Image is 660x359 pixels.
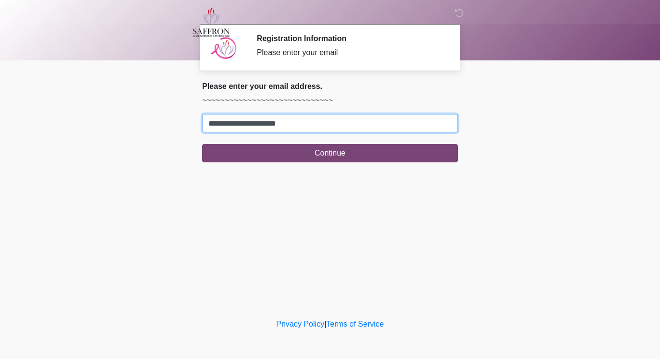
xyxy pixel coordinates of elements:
[324,320,326,328] a: |
[202,95,458,106] p: ~~~~~~~~~~~~~~~~~~~~~~~~~~~~~
[202,82,458,91] h2: Please enter your email address.
[209,34,238,63] img: Agent Avatar
[326,320,384,328] a: Terms of Service
[192,7,230,37] img: Saffron Laser Aesthetics and Medical Spa Logo
[202,144,458,162] button: Continue
[257,47,443,58] div: Please enter your email
[276,320,325,328] a: Privacy Policy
